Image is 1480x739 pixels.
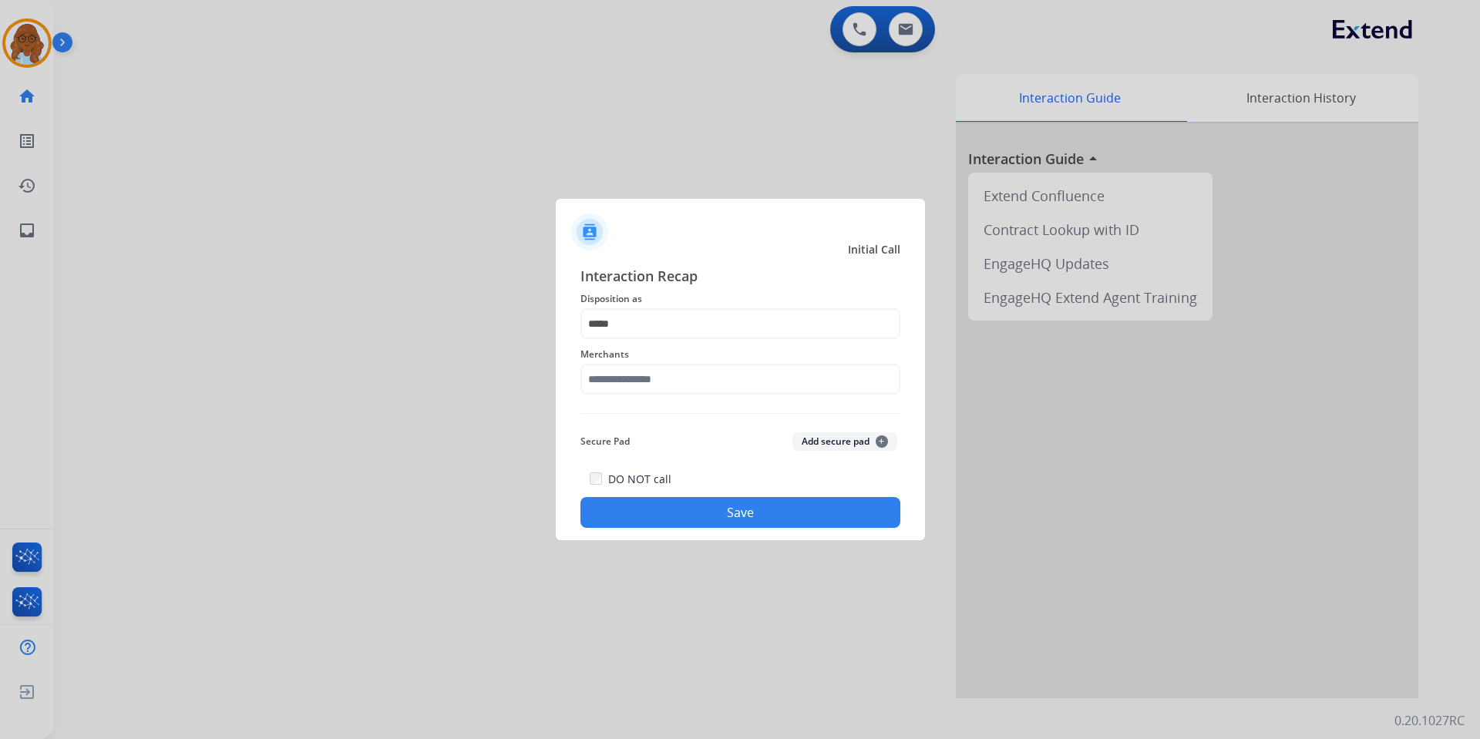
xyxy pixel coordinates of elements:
[1394,711,1465,730] p: 0.20.1027RC
[580,497,900,528] button: Save
[580,265,900,290] span: Interaction Recap
[608,472,671,487] label: DO NOT call
[580,432,630,451] span: Secure Pad
[876,435,888,448] span: +
[848,242,900,257] span: Initial Call
[571,213,608,250] img: contactIcon
[580,290,900,308] span: Disposition as
[580,413,900,414] img: contact-recap-line.svg
[580,345,900,364] span: Merchants
[792,432,897,451] button: Add secure pad+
